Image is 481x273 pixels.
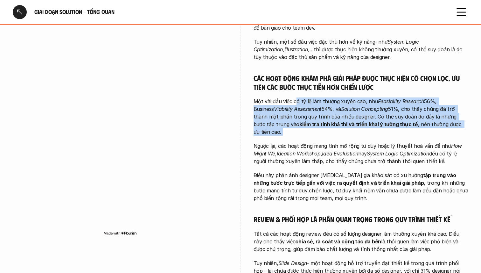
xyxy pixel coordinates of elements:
p: Ngược lại, các hoạt động mang tính mở rộng tư duy hoặc lý thuyết hoá vấn đề như , , hay đều có tỷ... [254,142,469,165]
strong: kiểm tra tính khả thi và triển khai ý tưởng thực tế [299,121,418,127]
em: Slide Design [278,260,307,266]
em: Ideation Workshop [277,150,321,157]
p: Tuy nhiên, một số đầu việc đặc thù hơn về kỹ năng, như , thì được thực hiện không thường xuyên, c... [254,38,469,61]
h5: Các hoạt động khám phá giải pháp được thực hiện có chọn lọc, ưu tiên các bước thực tiễn hơn chiến... [254,74,469,91]
em: System Logic Optimization [367,150,429,157]
p: Tất cả các hoạt động review đều có số lượng designer làm thường xuyên khá cao. Điều này cho thấy ... [254,230,469,253]
em: Viability Assessment [274,106,321,112]
p: Một vài đầu việc có tỷ lệ làm thường xuyên cao, như 56%, Business 54%, và 51%, cho thấy chúng đã ... [254,97,469,136]
em: Solution Concepting [341,106,388,112]
p: Điều này phản ánh designer [MEDICAL_DATA] gia khảo sát có xu hướng , trong khi những bước mang tí... [254,171,469,202]
iframe: Interactive or visual content [13,38,228,229]
h6: Giai đoạn Solution - Tổng quan [34,8,447,16]
em: Feasibility Research [378,98,424,104]
strong: chia sẻ, rà soát và cộng tác đa bên [295,238,381,245]
img: Made with Flourish [103,231,137,236]
em: Idea Evaluation [322,150,358,157]
em: Illustration,… [284,46,314,53]
h5: Review & phối hợp là phần quan trọng trong quy trình thiết kế [254,215,469,224]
